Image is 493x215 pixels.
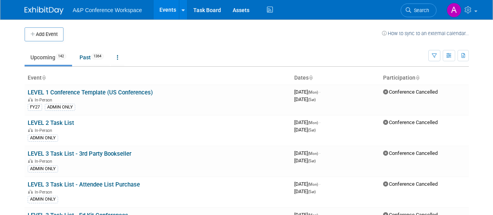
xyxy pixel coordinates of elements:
span: Conference Cancelled [383,150,438,156]
span: (Sat) [308,190,316,194]
a: Upcoming142 [25,50,72,65]
span: - [319,150,320,156]
a: LEVEL 3 Task List - 3rd Party Bookseller [28,150,131,157]
button: Add Event [25,27,64,41]
th: Dates [291,71,380,85]
div: ADMIN ONLY [28,196,58,203]
div: ADMIN ONLY [28,165,58,172]
a: Past1364 [74,50,110,65]
span: In-Person [35,190,55,195]
div: FY27 [28,104,42,111]
a: Sort by Participation Type [415,75,419,81]
span: [DATE] [294,150,320,156]
span: (Mon) [308,90,318,94]
span: [DATE] [294,89,320,95]
span: (Sat) [308,128,316,132]
span: [DATE] [294,181,320,187]
span: - [319,89,320,95]
span: - [319,119,320,125]
div: ADMIN ONLY [28,135,58,142]
span: [DATE] [294,158,316,163]
span: In-Person [35,98,55,103]
img: Alyssa Palazzo [447,3,461,18]
a: Sort by Start Date [309,75,313,81]
span: Conference Cancelled [383,89,438,95]
a: Search [401,4,436,17]
img: In-Person Event [28,159,33,163]
a: LEVEL 2 Task List [28,119,74,126]
a: LEVEL 3 Task List - Attendee List Purchase [28,181,140,188]
a: Sort by Event Name [42,75,46,81]
span: - [319,181,320,187]
img: In-Person Event [28,190,33,194]
span: (Mon) [308,151,318,156]
div: ADMIN ONLY [45,104,75,111]
span: (Mon) [308,121,318,125]
span: [DATE] [294,188,316,194]
span: Search [411,7,429,13]
span: (Sat) [308,159,316,163]
th: Participation [380,71,469,85]
span: In-Person [35,128,55,133]
span: 1364 [91,53,104,59]
span: In-Person [35,159,55,164]
span: Conference Cancelled [383,181,438,187]
th: Event [25,71,291,85]
img: ExhibitDay [25,7,64,14]
a: LEVEL 1 Conference Template (US Conferences) [28,89,153,96]
span: Conference Cancelled [383,119,438,125]
span: [DATE] [294,127,316,133]
span: 142 [56,53,66,59]
span: [DATE] [294,96,316,102]
img: In-Person Event [28,98,33,101]
span: (Mon) [308,182,318,187]
span: [DATE] [294,119,320,125]
span: A&P Conference Workspace [73,7,142,13]
span: (Sat) [308,98,316,102]
a: How to sync to an external calendar... [382,30,469,36]
img: In-Person Event [28,128,33,132]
